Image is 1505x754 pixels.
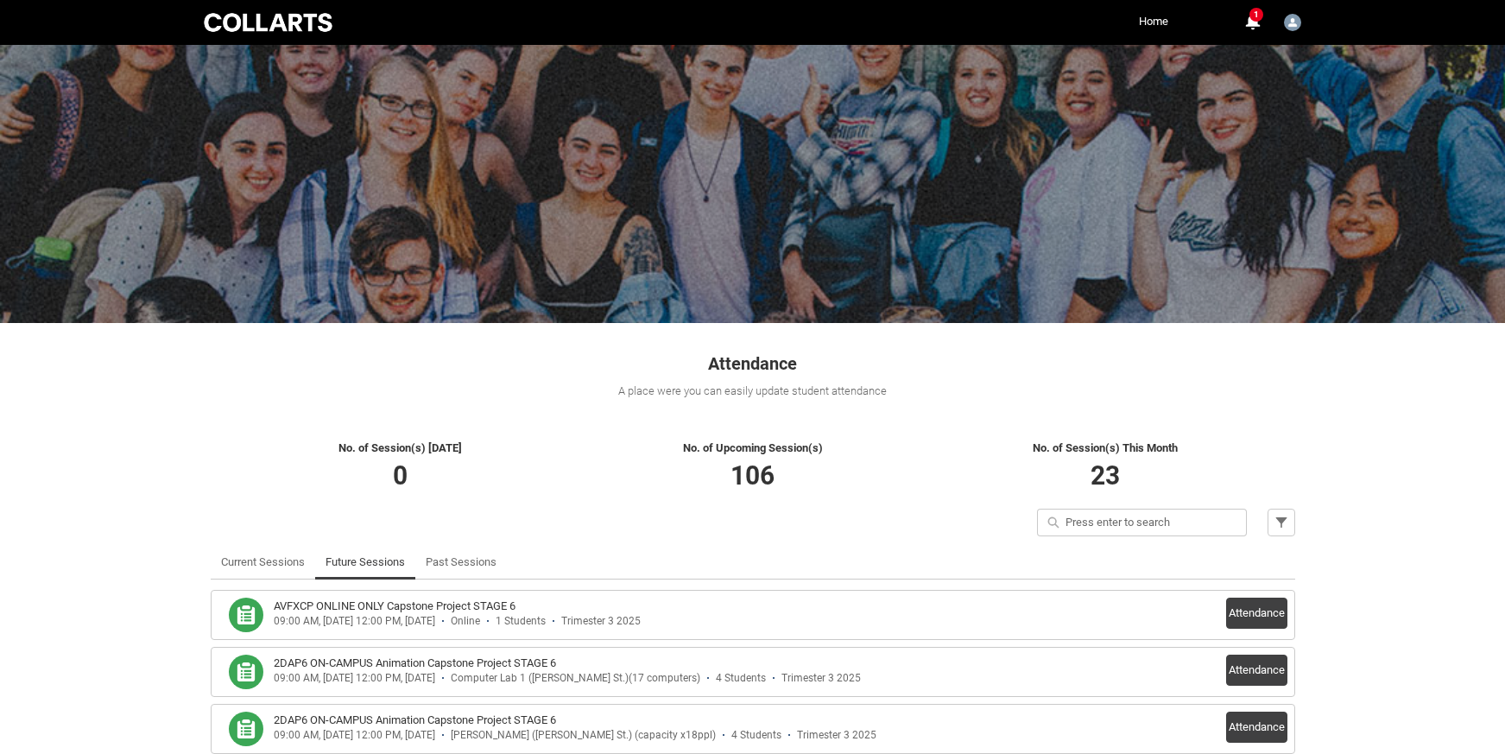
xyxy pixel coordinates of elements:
[326,545,405,580] a: Future Sessions
[1284,14,1301,31] img: Lucy.Hayes
[731,729,781,742] div: 4 Students
[274,615,435,628] div: 09:00 AM, [DATE] 12:00 PM, [DATE]
[1280,7,1306,35] button: User Profile Lucy.Hayes
[274,729,435,742] div: 09:00 AM, [DATE] 12:00 PM, [DATE]
[274,655,556,672] h3: 2DAP6 ON-CAMPUS Animation Capstone Project STAGE 6
[315,545,415,580] li: Future Sessions
[1268,509,1295,536] button: Filter
[426,545,496,580] a: Past Sessions
[708,353,797,374] span: Attendance
[1091,460,1120,491] span: 23
[1226,712,1287,743] button: Attendance
[274,672,435,685] div: 09:00 AM, [DATE] 12:00 PM, [DATE]
[211,545,315,580] li: Current Sessions
[211,383,1295,400] div: A place were you can easily update student attendance
[496,615,546,628] div: 1 Students
[1242,12,1262,33] button: 1
[1249,8,1263,22] span: 1
[730,460,775,491] span: 106
[451,615,480,628] div: Online
[1135,9,1173,35] a: Home
[451,672,700,685] div: Computer Lab 1 ([PERSON_NAME] St.)(17 computers)
[781,672,861,685] div: Trimester 3 2025
[451,729,716,742] div: [PERSON_NAME] ([PERSON_NAME] St.) (capacity x18ppl)
[1033,441,1178,454] span: No. of Session(s) This Month
[797,729,876,742] div: Trimester 3 2025
[683,441,823,454] span: No. of Upcoming Session(s)
[415,545,507,580] li: Past Sessions
[274,712,556,729] h3: 2DAP6 ON-CAMPUS Animation Capstone Project STAGE 6
[274,598,515,615] h3: AVFXCP ONLINE ONLY Capstone Project STAGE 6
[1226,655,1287,686] button: Attendance
[338,441,462,454] span: No. of Session(s) [DATE]
[393,460,408,491] span: 0
[1037,509,1247,536] input: Press enter to search
[716,672,766,685] div: 4 Students
[1226,598,1287,629] button: Attendance
[221,545,305,580] a: Current Sessions
[561,615,641,628] div: Trimester 3 2025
